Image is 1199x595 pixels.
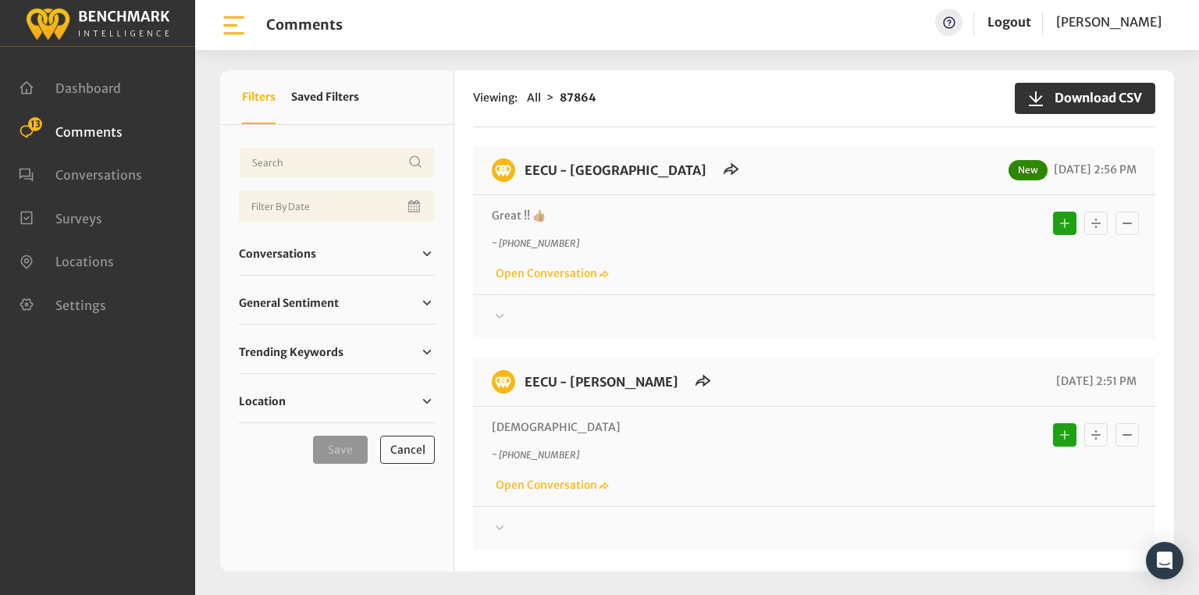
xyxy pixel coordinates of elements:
[560,91,596,105] strong: 87864
[1045,88,1142,107] span: Download CSV
[492,266,609,280] a: Open Conversation
[239,295,339,312] span: General Sentiment
[55,210,102,226] span: Surveys
[239,340,435,364] a: Trending Keywords
[220,12,247,39] img: bar
[515,370,688,394] h6: EECU - Van Ness
[492,449,579,461] i: ~ [PHONE_NUMBER]
[19,123,123,138] a: Comments 13
[239,242,435,265] a: Conversations
[1049,419,1143,451] div: Basic example
[239,344,343,361] span: Trending Keywords
[405,191,425,222] button: Open Calendar
[987,14,1031,30] a: Logout
[1146,542,1183,579] div: Open Intercom Messenger
[55,254,114,269] span: Locations
[1052,374,1137,388] span: [DATE] 2:51 PM
[239,390,435,413] a: Location
[239,291,435,315] a: General Sentiment
[987,9,1031,36] a: Logout
[1009,160,1048,180] span: New
[527,91,541,105] span: All
[1056,9,1162,36] a: [PERSON_NAME]
[19,209,102,225] a: Surveys
[55,123,123,139] span: Comments
[19,252,114,268] a: Locations
[55,297,106,312] span: Settings
[239,246,316,262] span: Conversations
[55,80,121,96] span: Dashboard
[525,162,706,178] a: EECU - [GEOGRAPHIC_DATA]
[473,90,518,106] span: Viewing:
[492,159,515,182] img: benchmark
[291,70,359,124] button: Saved Filters
[19,79,121,94] a: Dashboard
[55,167,142,183] span: Conversations
[242,70,276,124] button: Filters
[239,394,286,410] span: Location
[492,237,579,249] i: ~ [PHONE_NUMBER]
[492,370,515,394] img: benchmark
[239,191,435,222] input: Date range input field
[492,208,976,224] p: Great !! 👍🏼
[515,159,716,182] h6: EECU - Clinton Way
[239,147,435,178] input: Username
[1015,83,1155,114] button: Download CSV
[1049,208,1143,239] div: Basic example
[25,4,170,42] img: benchmark
[380,436,435,464] button: Cancel
[266,16,343,34] h1: Comments
[1050,162,1137,176] span: [DATE] 2:56 PM
[19,296,106,312] a: Settings
[525,374,678,390] a: EECU - [PERSON_NAME]
[492,478,609,492] a: Open Conversation
[19,166,142,181] a: Conversations
[1056,14,1162,30] span: [PERSON_NAME]
[492,419,976,436] p: [DEMOGRAPHIC_DATA]
[28,117,42,131] span: 13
